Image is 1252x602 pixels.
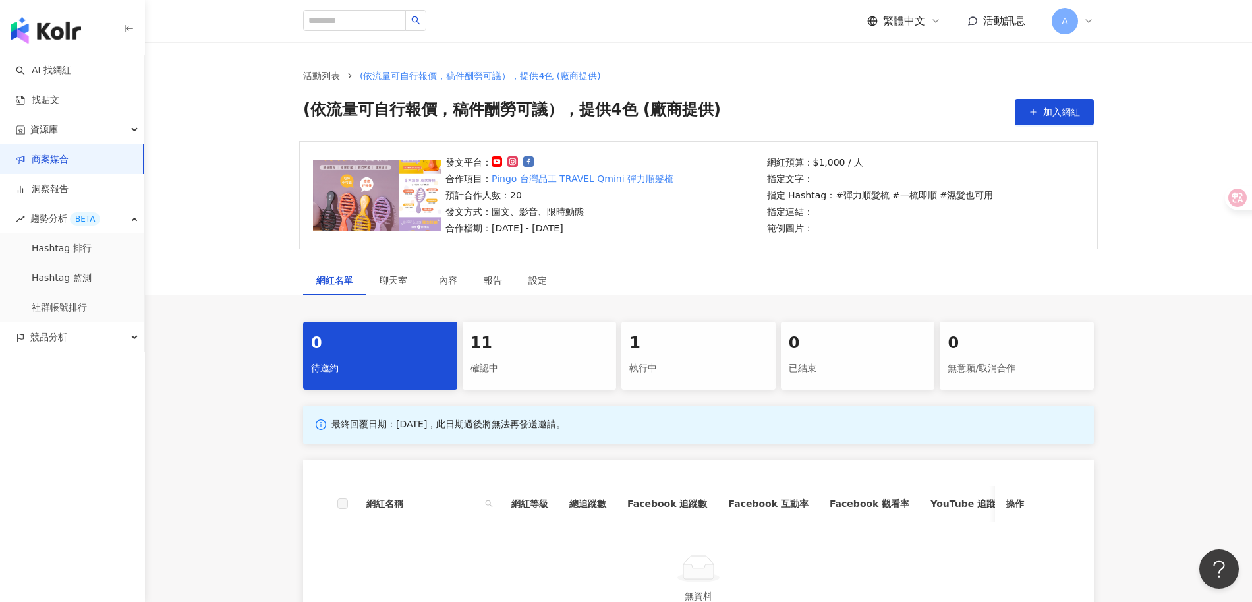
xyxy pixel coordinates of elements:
[883,14,925,28] span: 繁體中文
[16,64,71,77] a: searchAI 找網紅
[767,188,994,202] p: 指定 Hashtag：
[311,357,449,380] div: 待邀約
[16,94,59,107] a: 找貼文
[16,153,69,166] a: 商案媒合
[32,272,92,285] a: Hashtag 監測
[380,276,413,285] span: 聊天室
[360,71,601,81] span: (依流量可自行報價，稿件酬勞可議），提供4色 (廠商提供)
[11,17,81,44] img: logo
[485,500,493,508] span: search
[836,188,890,202] p: #彈力順髮梳
[789,357,927,380] div: 已結束
[16,183,69,196] a: 洞察報告
[983,15,1025,27] span: 活動訊息
[70,212,100,226] div: BETA
[445,171,673,186] p: 合作項目：
[470,357,609,380] div: 確認中
[767,155,994,169] p: 網紅預算：$1,000 / 人
[482,494,496,514] span: search
[948,332,1086,355] div: 0
[819,486,920,522] th: Facebook 觀看率
[445,221,673,235] p: 合作檔期：[DATE] - [DATE]
[1199,549,1239,589] iframe: Help Scout Beacon - Open
[789,332,927,355] div: 0
[767,204,994,219] p: 指定連結：
[32,242,92,255] a: Hashtag 排行
[311,332,449,355] div: 0
[331,418,565,431] p: 最終回覆日期：[DATE]，此日期過後將無法再發送邀請。
[528,273,547,287] div: 設定
[995,486,1067,522] th: 操作
[617,486,718,522] th: Facebook 追蹤數
[445,204,673,219] p: 發文方式：圖文、影音、限時動態
[629,357,768,380] div: 執行中
[1015,99,1094,125] button: 加入網紅
[445,155,673,169] p: 發文平台：
[16,214,25,224] span: rise
[940,188,994,202] p: #濕髮也可用
[313,160,441,231] img: Pingo 台灣品工 TRAVEL Qmini 彈力順髮梳
[559,486,617,522] th: 總追蹤數
[30,204,100,233] span: 趨勢分析
[948,357,1086,380] div: 無意願/取消合作
[767,221,994,235] p: 範例圖片：
[920,486,1015,522] th: YouTube 追蹤數
[32,301,87,315] a: 社群帳號排行
[484,273,502,287] div: 報告
[445,188,673,202] p: 預計合作人數：20
[470,332,609,355] div: 11
[492,171,673,186] a: Pingo 台灣品工 TRAVEL Qmini 彈力順髮梳
[30,322,67,352] span: 競品分析
[316,273,353,287] div: 網紅名單
[30,115,58,144] span: 資源庫
[892,188,937,202] p: #一梳即順
[411,16,420,25] span: search
[366,497,480,511] span: 網紅名稱
[1062,14,1068,28] span: A
[501,486,559,522] th: 網紅等級
[314,417,328,432] span: info-circle
[767,171,994,186] p: 指定文字：
[300,69,343,83] a: 活動列表
[629,332,768,355] div: 1
[303,99,721,125] span: (依流量可自行報價，稿件酬勞可議），提供4色 (廠商提供)
[718,486,818,522] th: Facebook 互動率
[439,273,457,287] div: 內容
[1043,107,1080,117] span: 加入網紅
